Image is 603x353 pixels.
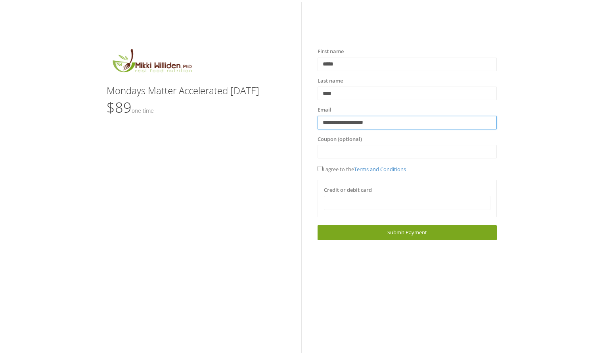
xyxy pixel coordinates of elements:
a: Submit Payment [318,225,497,240]
span: Submit Payment [387,229,427,236]
label: Coupon (optional) [318,135,362,143]
iframe: Secure card payment input frame [329,200,485,206]
label: First name [318,48,344,56]
img: MikkiLogoMain.png [107,48,197,77]
a: Terms and Conditions [354,166,406,173]
span: $89 [107,98,154,117]
label: Credit or debit card [324,186,372,194]
h3: Mondays Matter Accelerated [DATE] [107,85,286,96]
label: Last name [318,77,343,85]
small: One time [132,107,154,114]
span: I agree to the [318,166,406,173]
label: Email [318,106,331,114]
